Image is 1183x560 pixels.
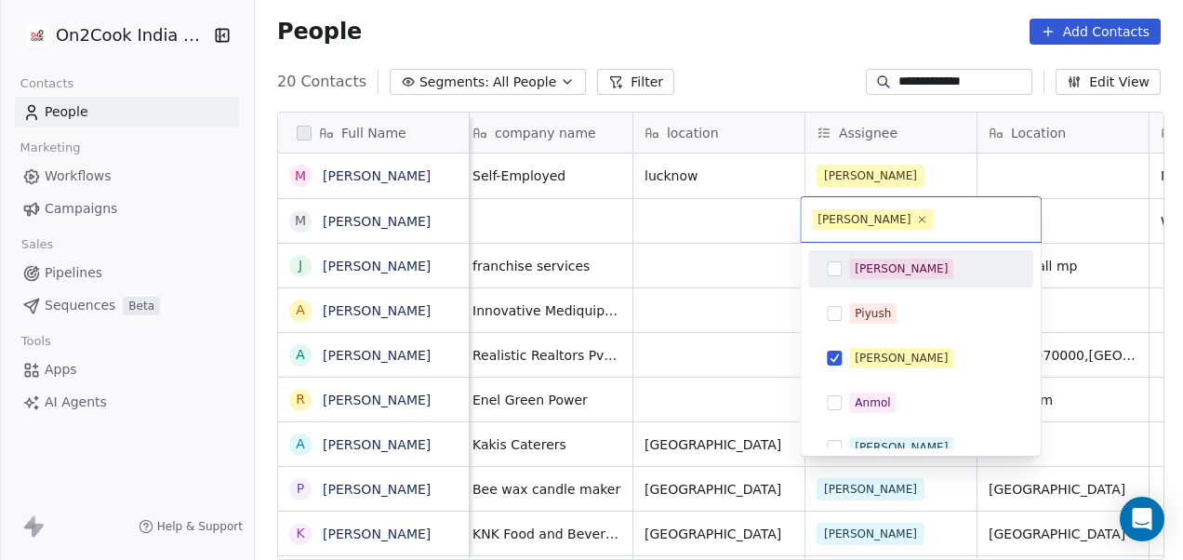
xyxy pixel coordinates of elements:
[855,350,948,367] div: [PERSON_NAME]
[855,260,948,277] div: [PERSON_NAME]
[855,439,948,456] div: [PERSON_NAME]
[855,394,890,411] div: Anmol
[855,305,891,322] div: Piyush
[817,211,911,228] div: [PERSON_NAME]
